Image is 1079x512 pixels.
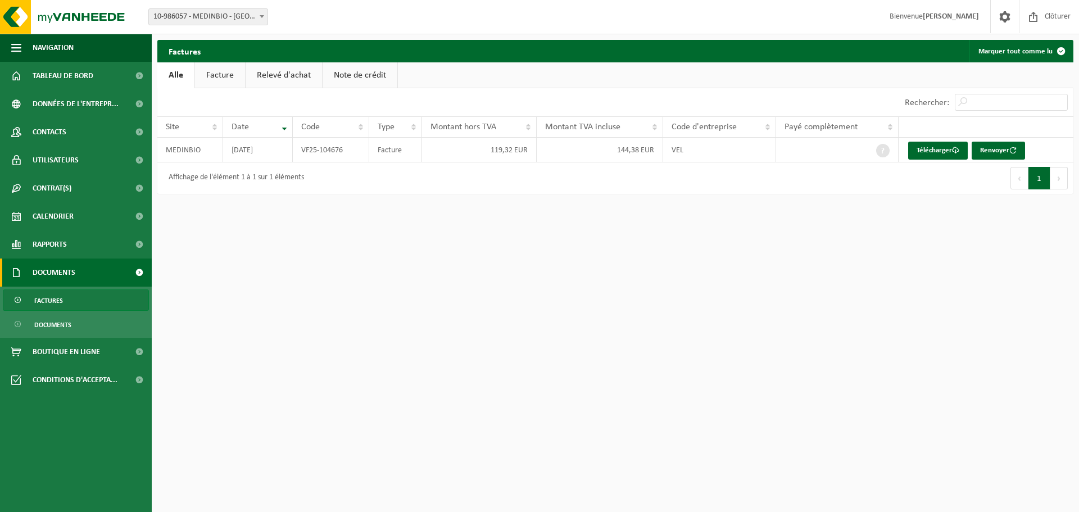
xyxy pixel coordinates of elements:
[157,40,212,62] h2: Factures
[33,34,74,62] span: Navigation
[195,62,245,88] a: Facture
[1050,167,1068,189] button: Next
[430,123,496,132] span: Montant hors TVA
[3,314,149,335] a: Documents
[323,62,397,88] a: Note de crédit
[34,290,63,311] span: Factures
[537,138,663,162] td: 144,38 EUR
[422,138,537,162] td: 119,32 EUR
[33,230,67,259] span: Rapports
[972,142,1025,160] button: Renvoyer
[148,8,268,25] span: 10-986057 - MEDINBIO - WAVRE
[33,259,75,287] span: Documents
[232,123,249,132] span: Date
[672,123,737,132] span: Code d'entreprise
[3,289,149,311] a: Factures
[246,62,322,88] a: Relevé d'achat
[149,9,268,25] span: 10-986057 - MEDINBIO - WAVRE
[33,62,93,90] span: Tableau de bord
[33,90,119,118] span: Données de l'entrepr...
[33,146,79,174] span: Utilisateurs
[301,123,320,132] span: Code
[223,138,292,162] td: [DATE]
[663,138,776,162] td: VEL
[163,168,304,188] div: Affichage de l'élément 1 à 1 sur 1 éléments
[33,118,66,146] span: Contacts
[1010,167,1028,189] button: Previous
[33,338,100,366] span: Boutique en ligne
[545,123,620,132] span: Montant TVA incluse
[293,138,369,162] td: VF25-104676
[34,314,71,336] span: Documents
[905,98,949,107] label: Rechercher:
[157,138,223,162] td: MEDINBIO
[166,123,179,132] span: Site
[908,142,968,160] a: Télécharger
[33,202,74,230] span: Calendrier
[33,366,117,394] span: Conditions d'accepta...
[369,138,422,162] td: Facture
[1028,167,1050,189] button: 1
[969,40,1072,62] button: Marquer tout comme lu
[33,174,71,202] span: Contrat(s)
[923,12,979,21] strong: [PERSON_NAME]
[157,62,194,88] a: Alle
[785,123,858,132] span: Payé complètement
[378,123,395,132] span: Type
